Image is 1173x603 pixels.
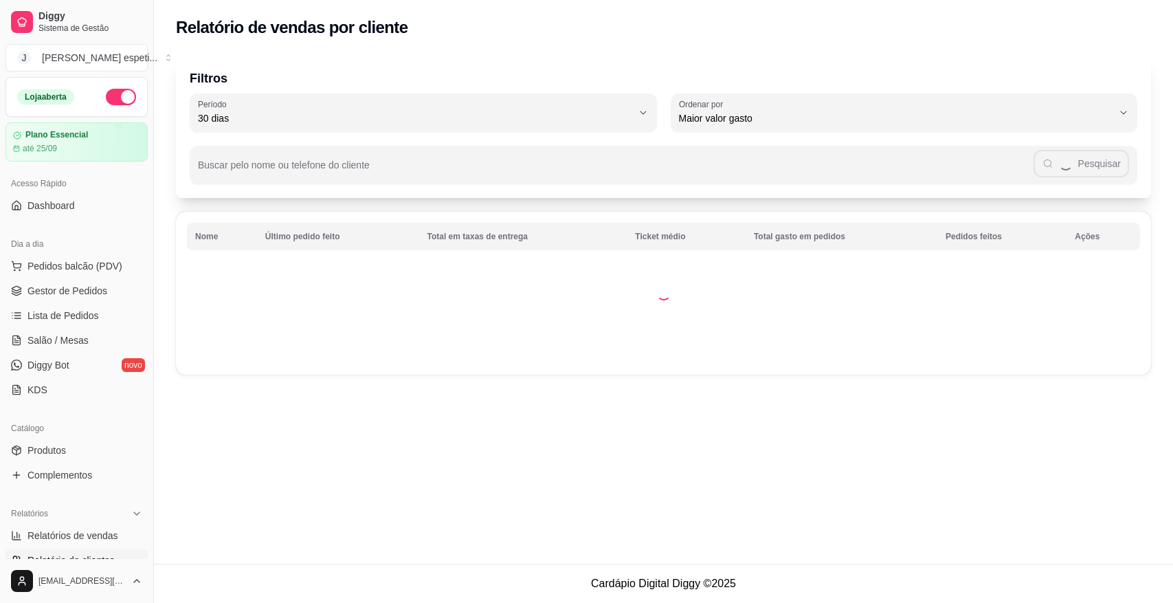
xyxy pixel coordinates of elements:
article: Plano Essencial [25,130,88,140]
a: Relatórios de vendas [5,525,148,547]
div: Dia a dia [5,233,148,255]
span: Maior valor gasto [679,111,1113,125]
span: J [17,51,31,65]
span: Complementos [27,468,92,482]
div: Loading [657,287,671,300]
span: Produtos [27,443,66,457]
a: DiggySistema de Gestão [5,6,148,39]
button: Pedidos balcão (PDV) [5,255,148,277]
a: Relatório de clientes [5,549,148,571]
button: Select a team [5,44,148,72]
div: [PERSON_NAME] espeti ... [42,51,157,65]
h2: Relatório de vendas por cliente [176,17,408,39]
button: Ordenar porMaior valor gasto [671,94,1138,132]
article: até 25/09 [23,143,57,154]
span: Lista de Pedidos [27,309,99,322]
a: KDS [5,379,148,401]
span: Diggy [38,10,142,23]
a: Diggy Botnovo [5,354,148,376]
span: Relatórios de vendas [27,529,118,542]
button: Alterar Status [106,89,136,105]
span: Sistema de Gestão [38,23,142,34]
a: Plano Essencialaté 25/09 [5,122,148,162]
a: Lista de Pedidos [5,305,148,327]
span: Relatórios [11,508,48,519]
p: Filtros [190,69,1137,88]
a: Salão / Mesas [5,329,148,351]
button: Período30 dias [190,94,657,132]
span: Diggy Bot [27,358,69,372]
a: Dashboard [5,195,148,217]
div: Loja aberta [17,89,74,105]
label: Ordenar por [679,98,728,110]
span: Gestor de Pedidos [27,284,107,298]
a: Produtos [5,439,148,461]
span: Pedidos balcão (PDV) [27,259,122,273]
div: Acesso Rápido [5,173,148,195]
a: Complementos [5,464,148,486]
span: Dashboard [27,199,75,212]
span: 30 dias [198,111,632,125]
input: Buscar pelo nome ou telefone do cliente [198,164,1034,177]
span: [EMAIL_ADDRESS][DOMAIN_NAME] [38,575,126,586]
div: Catálogo [5,417,148,439]
label: Período [198,98,231,110]
button: [EMAIL_ADDRESS][DOMAIN_NAME] [5,564,148,597]
a: Gestor de Pedidos [5,280,148,302]
span: Relatório de clientes [27,553,115,567]
span: Salão / Mesas [27,333,89,347]
span: KDS [27,383,47,397]
footer: Cardápio Digital Diggy © 2025 [154,564,1173,603]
